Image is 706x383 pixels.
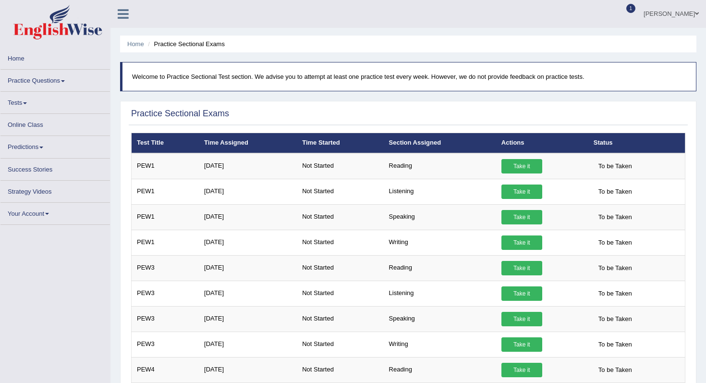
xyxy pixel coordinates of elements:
span: To be Taken [594,261,637,275]
a: Take it [501,337,542,352]
td: Not Started [297,255,383,281]
a: Home [0,48,110,66]
td: PEW3 [132,306,199,332]
td: [DATE] [199,281,297,306]
li: Practice Sectional Exams [146,39,225,49]
a: Take it [501,286,542,301]
td: Not Started [297,179,383,204]
td: Not Started [297,153,383,179]
td: Not Started [297,332,383,357]
td: [DATE] [199,332,297,357]
a: Strategy Videos [0,181,110,199]
th: Status [588,133,685,153]
td: Writing [384,332,496,357]
td: Writing [384,230,496,255]
td: PEW4 [132,357,199,383]
a: Your Account [0,203,110,222]
span: To be Taken [594,286,637,301]
a: Take it [501,312,542,326]
th: Test Title [132,133,199,153]
td: [DATE] [199,255,297,281]
td: [DATE] [199,179,297,204]
a: Take it [501,235,542,250]
th: Section Assigned [384,133,496,153]
td: Speaking [384,204,496,230]
a: Take it [501,159,542,173]
td: Speaking [384,306,496,332]
span: To be Taken [594,363,637,377]
span: To be Taken [594,337,637,352]
span: To be Taken [594,235,637,250]
a: Take it [501,185,542,199]
span: To be Taken [594,210,637,224]
td: PEW1 [132,204,199,230]
td: PEW3 [132,332,199,357]
td: Listening [384,179,496,204]
td: Not Started [297,357,383,383]
a: Online Class [0,114,110,133]
td: [DATE] [199,306,297,332]
td: Reading [384,255,496,281]
td: PEW1 [132,230,199,255]
a: Take it [501,363,542,377]
span: To be Taken [594,159,637,173]
td: Reading [384,153,496,179]
p: Welcome to Practice Sectional Test section. We advise you to attempt at least one practice test e... [132,72,686,81]
a: Tests [0,92,110,111]
td: Not Started [297,281,383,306]
a: Take it [501,261,542,275]
td: [DATE] [199,204,297,230]
h2: Practice Sectional Exams [131,109,229,119]
a: Home [127,40,144,48]
td: PEW1 [132,179,199,204]
a: Take it [501,210,542,224]
th: Actions [496,133,588,153]
span: To be Taken [594,185,637,199]
a: Predictions [0,136,110,155]
td: Reading [384,357,496,383]
span: 1 [626,4,636,13]
td: [DATE] [199,230,297,255]
td: PEW3 [132,255,199,281]
td: [DATE] [199,357,297,383]
td: Listening [384,281,496,306]
td: Not Started [297,306,383,332]
th: Time Started [297,133,383,153]
td: PEW3 [132,281,199,306]
th: Time Assigned [199,133,297,153]
a: Practice Questions [0,70,110,88]
td: PEW1 [132,153,199,179]
td: Not Started [297,230,383,255]
td: [DATE] [199,153,297,179]
span: To be Taken [594,312,637,326]
a: Success Stories [0,159,110,177]
td: Not Started [297,204,383,230]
